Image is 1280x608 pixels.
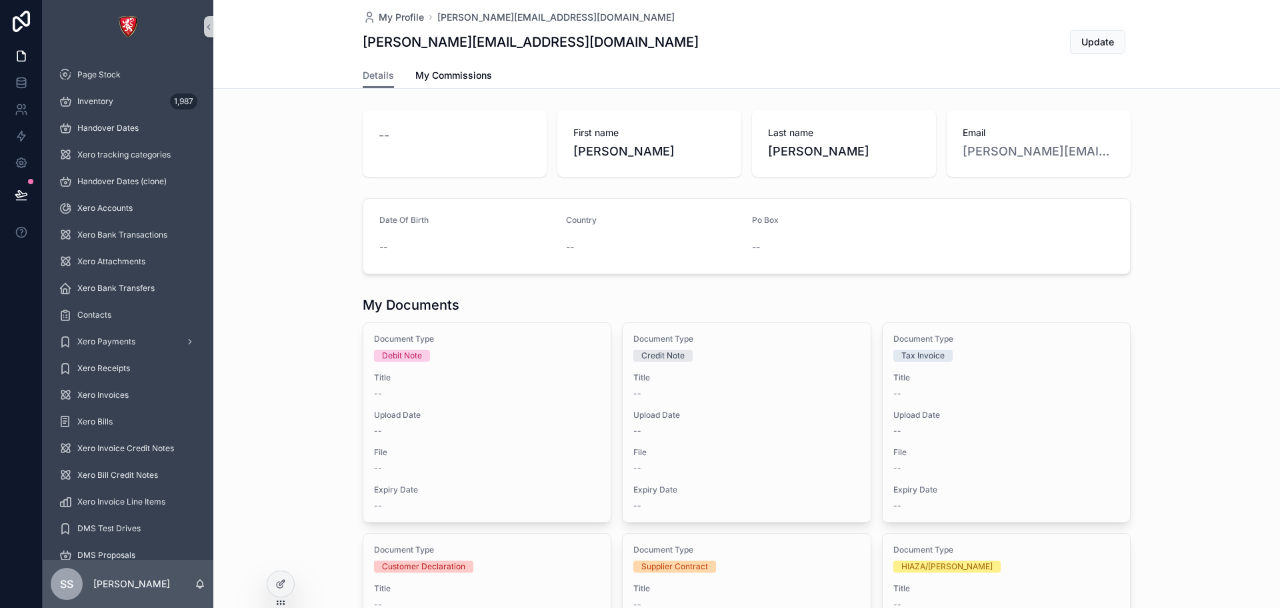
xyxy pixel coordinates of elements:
a: Handover Dates [51,116,205,140]
span: Xero Receipts [77,363,130,374]
span: -- [633,501,641,511]
span: Title [633,372,859,383]
div: Tax Invoice [901,350,945,362]
span: Country [566,215,597,225]
span: -- [893,501,901,511]
span: Upload Date [374,410,600,420]
span: Document Type [893,545,1119,555]
a: Xero Receipts [51,356,205,380]
span: File [374,447,600,458]
span: DMS Proposals [77,550,135,561]
span: Xero Bills [77,416,113,427]
div: Supplier Contract [641,561,708,573]
h1: [PERSON_NAME][EMAIL_ADDRESS][DOMAIN_NAME] [363,33,699,51]
span: Xero Bill Credit Notes [77,470,158,481]
span: Inventory [77,96,113,107]
span: Document Type [633,334,859,344]
div: scrollable content [43,53,213,560]
span: Xero Bank Transactions [77,230,167,240]
a: Xero Bank Transfers [51,276,205,300]
img: App logo [117,16,139,37]
span: My Profile [379,11,424,24]
span: Xero tracking categories [77,149,171,160]
span: Last name [768,126,920,139]
a: My Commissions [415,63,492,90]
div: Credit Note [641,350,685,362]
a: Inventory1,987 [51,89,205,113]
span: Xero Bank Transfers [77,283,155,294]
span: Document Type [374,334,600,344]
span: -- [633,388,641,399]
span: [PERSON_NAME] [573,142,725,161]
span: Upload Date [633,410,859,420]
a: Xero Invoice Credit Notes [51,436,205,461]
span: [PERSON_NAME] [768,142,920,161]
span: -- [633,463,641,474]
span: -- [379,240,387,254]
span: Upload Date [893,410,1119,420]
span: Email [963,126,1115,139]
div: 1,987 [170,93,197,109]
span: -- [374,463,382,474]
span: Xero Attachments [77,256,145,267]
span: SS [60,576,73,592]
a: DMS Proposals [51,543,205,567]
a: Xero tracking categories [51,143,205,167]
span: Title [893,583,1119,594]
a: Xero Invoice Line Items [51,490,205,514]
span: -- [374,501,382,511]
a: DMS Test Drives [51,517,205,541]
a: Xero Bank Transactions [51,223,205,247]
span: Date Of Birth [379,215,429,225]
span: File [633,447,859,458]
span: Update [1081,35,1114,49]
span: -- [752,240,760,254]
span: Expiry Date [374,485,600,495]
span: -- [633,426,641,436]
span: DMS Test Drives [77,523,141,534]
span: -- [566,240,574,254]
span: Document Type [374,545,600,555]
a: Xero Bills [51,410,205,434]
div: HIAZA/[PERSON_NAME] [901,561,993,573]
span: Expiry Date [893,485,1119,495]
span: [PERSON_NAME][EMAIL_ADDRESS][DOMAIN_NAME] [437,11,675,24]
span: Contacts [77,310,111,320]
h1: My Documents [363,296,459,314]
span: Details [363,69,394,82]
a: Contacts [51,303,205,327]
span: Expiry Date [633,485,859,495]
span: -- [374,388,382,399]
span: -- [893,388,901,399]
span: -- [893,426,901,436]
a: Xero Bill Credit Notes [51,463,205,487]
span: Handover Dates [77,123,139,133]
span: Xero Invoice Line Items [77,497,165,507]
span: -- [374,426,382,436]
span: Xero Invoices [77,390,129,400]
span: Xero Invoice Credit Notes [77,443,174,454]
span: Document Type [633,545,859,555]
span: Title [374,372,600,383]
a: Xero Accounts [51,196,205,220]
a: Xero Attachments [51,250,205,274]
a: Page Stock [51,63,205,87]
span: -- [379,126,389,145]
button: Update [1070,30,1125,54]
span: Handover Dates (clone) [77,176,167,187]
p: [PERSON_NAME] [93,577,170,591]
a: Details [363,63,394,89]
span: Title [893,372,1119,383]
a: Handover Dates (clone) [51,170,205,194]
a: Xero Payments [51,330,205,354]
a: Xero Invoices [51,383,205,407]
div: Debit Note [382,350,422,362]
span: Title [374,583,600,594]
a: My Profile [363,11,424,24]
span: File [893,447,1119,458]
span: First name [573,126,725,139]
div: Customer Declaration [382,561,465,573]
span: Po Box [752,215,779,225]
span: Page Stock [77,69,121,80]
span: Xero Payments [77,336,135,347]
